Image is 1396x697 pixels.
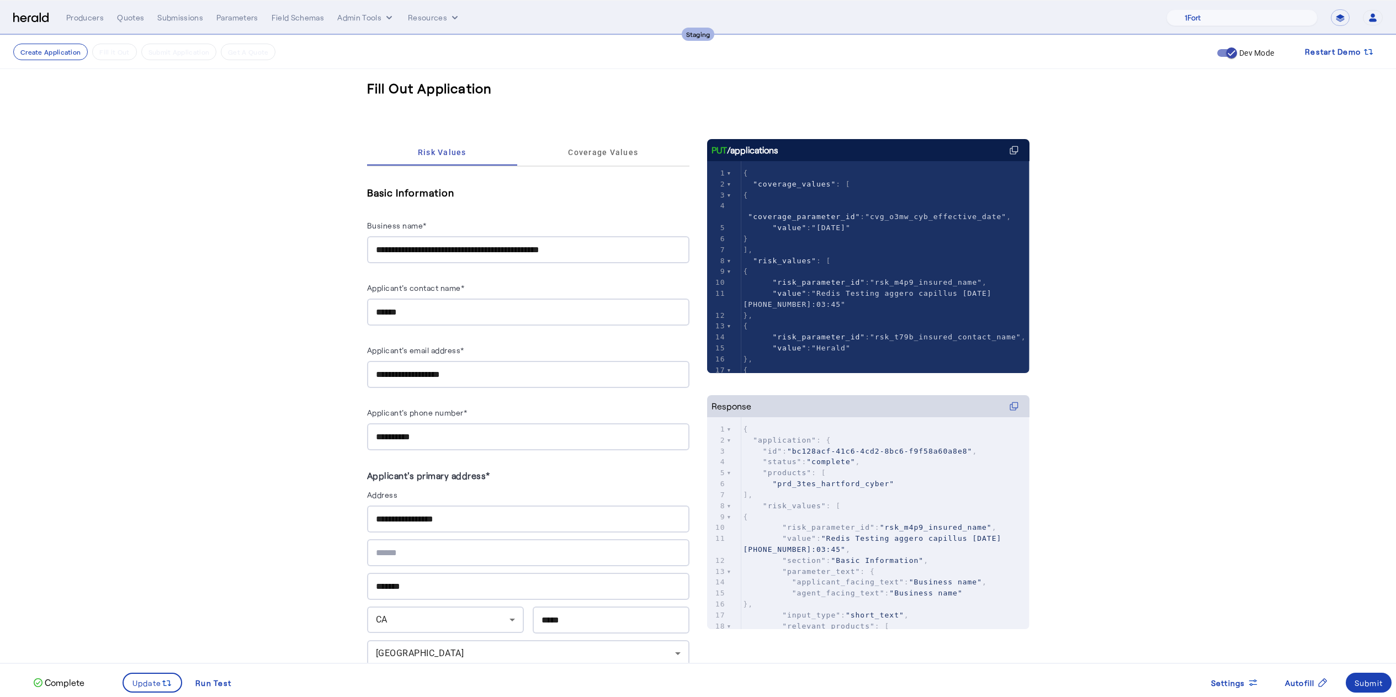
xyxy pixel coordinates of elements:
[367,184,689,201] h5: Basic Information
[13,44,88,60] button: Create Application
[195,677,231,689] div: Run Test
[707,332,727,343] div: 14
[744,436,831,444] span: : {
[763,447,782,455] span: "id"
[744,491,753,499] span: ],
[744,469,826,477] span: : [
[408,12,460,23] button: Resources dropdown menu
[763,457,802,466] span: "status"
[367,345,464,355] label: Applicant's email address*
[744,191,749,199] span: {
[92,44,136,60] button: Fill it Out
[744,289,992,308] span: "Redis Testing aggero capillus [DATE][PHONE_NUMBER]:03:45"
[744,611,909,619] span: : ,
[707,354,727,365] div: 16
[806,457,855,466] span: "complete"
[744,311,753,320] span: },
[707,233,727,244] div: 6
[117,12,144,23] div: Quotes
[123,673,183,693] button: Update
[1296,42,1383,62] button: Restart Demo
[772,333,865,341] span: "risk_parameter_id"
[707,288,727,299] div: 11
[744,366,749,374] span: {
[772,278,865,286] span: "risk_parameter_id"
[376,648,464,658] span: [GEOGRAPHIC_DATA]
[367,79,492,97] h3: Fill Out Application
[744,201,1012,221] span: : ,
[753,180,836,188] span: "coverage_values"
[744,513,749,521] span: {
[909,578,982,586] span: "Business name"
[418,148,466,156] span: Risk Values
[782,567,860,576] span: "parameter_text"
[744,355,753,363] span: },
[141,44,216,60] button: Submit Application
[712,143,778,157] div: /applications
[707,621,727,632] div: 18
[744,425,749,433] span: {
[216,12,258,23] div: Parameters
[763,469,811,477] span: "products"
[272,12,325,23] div: Field Schemas
[870,333,1021,341] span: "rsk_t79b_insured_contact_name"
[782,611,841,619] span: "input_type"
[744,169,749,177] span: {
[782,556,826,565] span: "section"
[772,224,806,232] span: "value"
[707,310,727,321] div: 12
[682,28,715,41] div: Staging
[744,502,841,510] span: : [
[707,395,1029,607] herald-code-block: Response
[707,179,727,190] div: 2
[744,600,753,608] span: },
[1237,47,1274,58] label: Dev Mode
[221,44,275,60] button: Get A Quote
[870,278,982,286] span: "rsk_m4p9_insured_name"
[707,435,727,446] div: 2
[811,344,851,352] span: "Herald"
[782,534,816,542] span: "value"
[367,490,398,499] label: Address
[744,622,890,630] span: : [
[707,533,727,544] div: 11
[707,490,727,501] div: 7
[707,478,727,490] div: 6
[787,447,972,455] span: "bc128acf-41c6-4cd2-8bc6-f9f58a60a8e8"
[568,148,638,156] span: Coverage Values
[707,343,727,354] div: 15
[792,589,885,597] span: "agent_facing_text"
[1202,673,1267,693] button: Settings
[707,200,727,211] div: 4
[880,523,992,531] span: "rsk_m4p9_insured_name"
[707,512,727,523] div: 9
[865,212,1006,221] span: "cvg_o3mw_cyb_effective_date"
[707,501,727,512] div: 8
[707,168,727,179] div: 1
[811,224,851,232] span: "[DATE]"
[744,267,749,275] span: {
[744,224,851,232] span: :
[707,566,727,577] div: 13
[744,180,851,188] span: : [
[772,344,806,352] span: "value"
[1285,677,1315,689] span: Autofill
[707,190,727,201] div: 3
[707,222,727,233] div: 5
[157,12,203,23] div: Submissions
[367,283,465,292] label: Applicant's contact name*
[782,523,875,531] span: "risk_parameter_id"
[744,556,929,565] span: : ,
[772,289,806,297] span: "value"
[707,599,727,610] div: 16
[132,677,162,689] span: Update
[792,578,904,586] span: "applicant_facing_text"
[744,534,1002,554] span: : ,
[831,556,923,565] span: "Basic Information"
[337,12,395,23] button: internal dropdown menu
[707,577,727,588] div: 14
[744,589,963,597] span: :
[707,522,727,533] div: 10
[707,277,727,288] div: 10
[707,446,727,457] div: 3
